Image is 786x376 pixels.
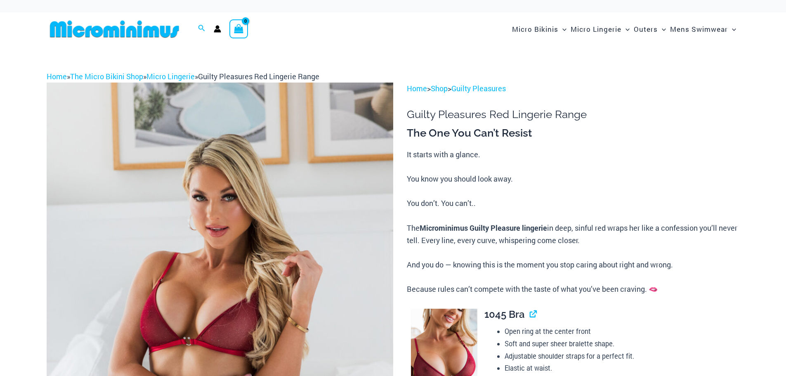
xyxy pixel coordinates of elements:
[505,350,740,362] li: Adjustable shoulder straps for a perfect fit.
[451,83,506,93] a: Guilty Pleasures
[670,19,728,40] span: Mens Swimwear
[658,19,666,40] span: Menu Toggle
[214,25,221,33] a: Account icon link
[198,71,319,81] span: Guilty Pleasures Red Lingerie Range
[407,108,739,121] h1: Guilty Pleasures Red Lingerie Range
[728,19,736,40] span: Menu Toggle
[198,24,205,34] a: Search icon link
[621,19,630,40] span: Menu Toggle
[407,126,739,140] h3: The One You Can’t Resist
[505,325,740,338] li: Open ring at the center front
[509,15,740,43] nav: Site Navigation
[634,19,658,40] span: Outers
[569,17,632,42] a: Micro LingerieMenu ToggleMenu Toggle
[510,17,569,42] a: Micro BikinisMenu ToggleMenu Toggle
[512,19,558,40] span: Micro Bikinis
[146,71,195,81] a: Micro Lingerie
[407,83,427,93] a: Home
[47,71,319,81] span: » » »
[484,308,525,320] span: 1045 Bra
[420,223,547,233] b: Microminimus Guilty Pleasure lingerie
[47,20,182,38] img: MM SHOP LOGO FLAT
[47,71,67,81] a: Home
[407,83,739,95] p: > >
[229,19,248,38] a: View Shopping Cart, empty
[407,149,739,296] p: It starts with a glance. You know you should look away. You don’t. You can’t.. The in deep, sinfu...
[571,19,621,40] span: Micro Lingerie
[632,17,668,42] a: OutersMenu ToggleMenu Toggle
[505,362,740,374] li: Elastic at waist.
[558,19,566,40] span: Menu Toggle
[668,17,738,42] a: Mens SwimwearMenu ToggleMenu Toggle
[70,71,143,81] a: The Micro Bikini Shop
[505,338,740,350] li: Soft and super sheer bralette shape.
[431,83,448,93] a: Shop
